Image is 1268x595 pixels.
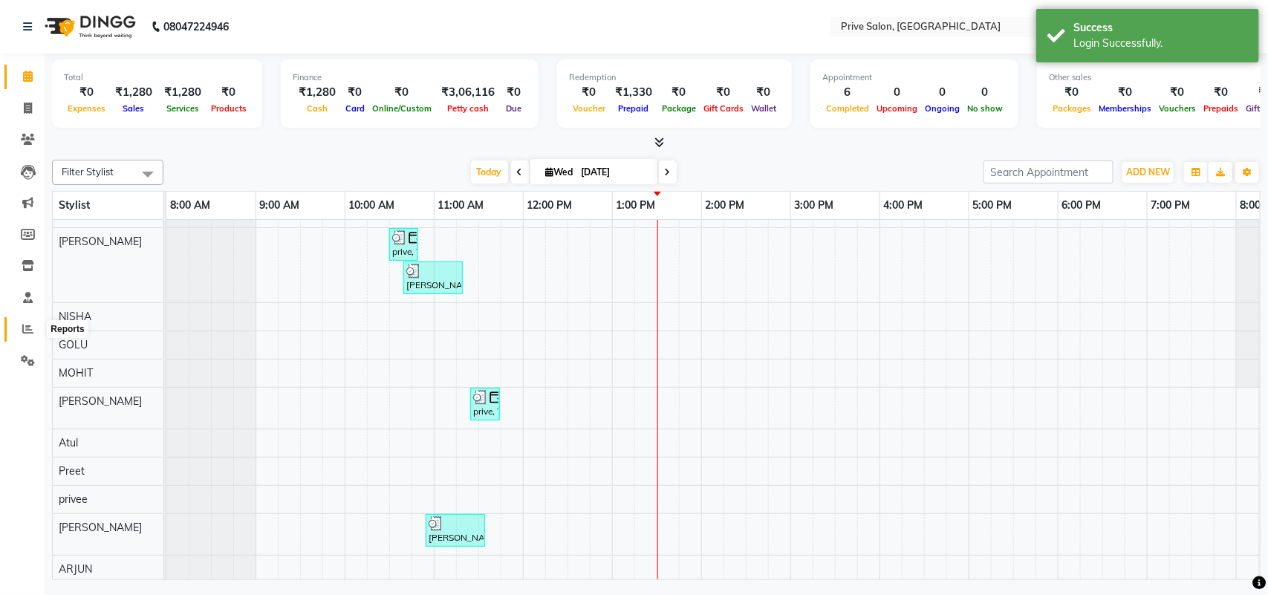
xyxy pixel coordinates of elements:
[405,264,461,292] div: [PERSON_NAME], TK02, 10:40 AM-11:20 AM, hair cut ([DEMOGRAPHIC_DATA]),[PERSON_NAME]
[1095,103,1155,114] span: Memberships
[435,195,488,216] a: 11:00 AM
[59,521,142,534] span: [PERSON_NAME]
[658,103,700,114] span: Package
[120,103,149,114] span: Sales
[163,103,203,114] span: Services
[873,84,921,101] div: 0
[342,103,368,114] span: Card
[47,321,88,339] div: Reports
[256,195,304,216] a: 9:00 AM
[59,235,142,248] span: [PERSON_NAME]
[615,103,653,114] span: Prepaid
[963,103,1007,114] span: No show
[1059,195,1105,216] a: 6:00 PM
[569,84,609,101] div: ₹0
[791,195,838,216] a: 3:00 PM
[59,310,91,323] span: NISHA
[1200,103,1242,114] span: Prepaids
[577,161,651,183] input: 2025-09-03
[207,103,250,114] span: Products
[109,84,158,101] div: ₹1,280
[38,6,140,48] img: logo
[303,103,331,114] span: Cash
[1049,103,1095,114] span: Packages
[368,103,435,114] span: Online/Custom
[880,195,927,216] a: 4:00 PM
[542,166,577,178] span: Wed
[700,84,747,101] div: ₹0
[502,103,525,114] span: Due
[166,195,214,216] a: 8:00 AM
[435,84,501,101] div: ₹3,06,116
[822,71,1007,84] div: Appointment
[471,160,508,183] span: Today
[59,198,90,212] span: Stylist
[1155,103,1200,114] span: Vouchers
[59,562,92,576] span: ARJUN
[921,103,963,114] span: Ongoing
[1073,20,1248,36] div: Success
[983,160,1113,183] input: Search Appointment
[969,195,1016,216] a: 5:00 PM
[391,230,417,259] div: prive, TK01, 10:30 AM-10:50 AM, [PERSON_NAME]
[702,195,749,216] a: 2:00 PM
[1073,36,1248,51] div: Login Successfully.
[59,366,93,380] span: MOHIT
[59,338,88,351] span: GOLU
[822,103,873,114] span: Completed
[822,84,873,101] div: 6
[963,84,1007,101] div: 0
[700,103,747,114] span: Gift Cards
[1200,84,1242,101] div: ₹0
[501,84,527,101] div: ₹0
[1095,84,1155,101] div: ₹0
[59,464,85,478] span: Preet
[921,84,963,101] div: 0
[342,84,368,101] div: ₹0
[64,103,109,114] span: Expenses
[163,6,229,48] b: 08047224946
[524,195,576,216] a: 12:00 PM
[1148,195,1194,216] a: 7:00 PM
[1122,162,1174,183] button: ADD NEW
[613,195,660,216] a: 1:00 PM
[609,84,658,101] div: ₹1,330
[569,71,780,84] div: Redemption
[873,103,921,114] span: Upcoming
[293,71,527,84] div: Finance
[158,84,207,101] div: ₹1,280
[658,84,700,101] div: ₹0
[207,84,250,101] div: ₹0
[293,84,342,101] div: ₹1,280
[747,103,780,114] span: Wallet
[472,390,498,418] div: prive, TK04, 11:25 AM-11:45 AM, shave
[59,394,142,408] span: [PERSON_NAME]
[59,436,78,449] span: Atul
[1155,84,1200,101] div: ₹0
[427,516,484,544] div: [PERSON_NAME] ., TK03, 10:55 AM-11:35 AM, hair cut ([DEMOGRAPHIC_DATA]),shave
[345,195,399,216] a: 10:00 AM
[443,103,492,114] span: Petty cash
[747,84,780,101] div: ₹0
[62,166,114,178] span: Filter Stylist
[569,103,609,114] span: Voucher
[64,84,109,101] div: ₹0
[368,84,435,101] div: ₹0
[1049,84,1095,101] div: ₹0
[59,492,88,506] span: privee
[64,71,250,84] div: Total
[1126,166,1170,178] span: ADD NEW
